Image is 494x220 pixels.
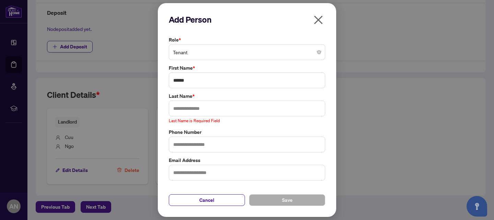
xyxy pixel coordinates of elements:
label: Email Address [169,157,325,164]
button: Cancel [169,194,245,206]
label: Phone Number [169,128,325,136]
button: Save [249,194,325,206]
span: close-circle [317,50,321,54]
button: Open asap [467,196,487,217]
span: close [313,14,324,25]
label: First Name [169,64,325,72]
span: Cancel [199,195,214,206]
label: Role [169,36,325,44]
h2: Add Person [169,14,325,25]
label: Last Name [169,92,325,100]
span: Tenant [173,46,321,59]
span: Last Name is Required Field [169,118,220,123]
